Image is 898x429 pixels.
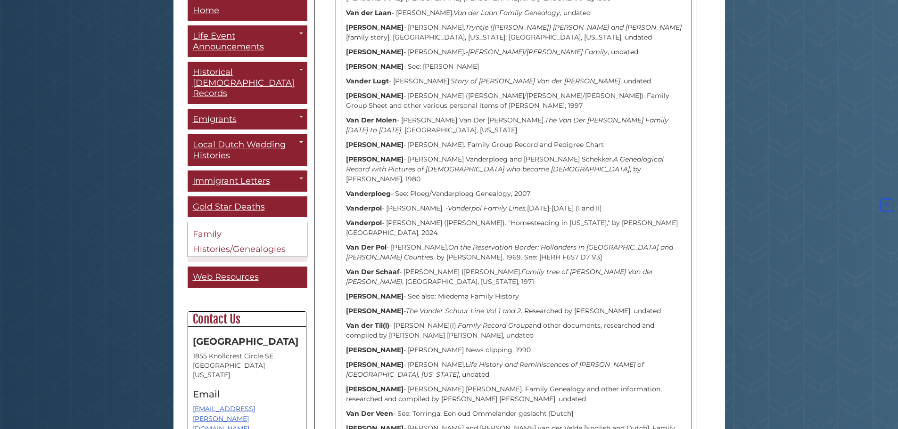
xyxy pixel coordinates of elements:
address: 1855 Knollcrest Circle SE [GEOGRAPHIC_DATA][US_STATE] [193,351,301,380]
p: - [PERSON_NAME] ([PERSON_NAME]). "Homesteading in [US_STATE]," by [PERSON_NAME][GEOGRAPHIC_DATA],... [346,218,687,238]
a: Web Resources [188,267,307,288]
p: - [PERSON_NAME]. Family Group Record and Pedigree Chart [346,140,687,150]
i: Story of [PERSON_NAME] Van der [PERSON_NAME] [451,77,620,85]
strong: Van der Til(l) [346,321,389,330]
strong: [PERSON_NAME] [346,360,404,369]
p: - [PERSON_NAME](l). and other documents, researched and compiled by [PERSON_NAME] [PERSON_NAME], ... [346,321,687,340]
strong: Van Der Pol [346,243,387,251]
p: - [PERSON_NAME] Vanderploeg and [PERSON_NAME] Schekker. , by [PERSON_NAME], 1980 [346,154,687,184]
span: Gold Star Deaths [193,202,265,212]
p: - [PERSON_NAME] - , undated [346,47,687,57]
p: - See: Ploeg/Vanderploeg Genealogy, 2007 [346,189,687,199]
p: - [PERSON_NAME] Van Der [PERSON_NAME]. , [GEOGRAPHIC_DATA], [US_STATE] [346,115,687,135]
strong: [PERSON_NAME] [346,155,404,163]
p: - See: Torringa: Een oud Ommelander geslacht [Dutch] [346,409,687,419]
a: Historical [DEMOGRAPHIC_DATA] Records [188,62,307,105]
a: Gold Star Deaths [188,196,307,218]
i: On the Reservation Border: Hollanders in [GEOGRAPHIC_DATA] and [PERSON_NAME] Counties [346,243,673,261]
strong: [PERSON_NAME] [346,385,404,393]
p: - [PERSON_NAME]. , undated [346,360,687,380]
p: - [PERSON_NAME]. , undated [346,8,687,18]
span: Local Dutch Wedding Histories [193,140,286,161]
strong: Vander Lugt [346,77,389,85]
span: Family Histories/Genealogies [193,229,286,255]
p: - [PERSON_NAME] ([PERSON_NAME]. , [GEOGRAPHIC_DATA], [US_STATE], 1971 [346,267,687,287]
p: - [PERSON_NAME] News clipping, 1990 [346,345,687,355]
strong: Van Der Molen [346,116,397,124]
em: The Vander Schuur Line Vol 1 and 2 [406,307,521,315]
a: Life Event Announcements [188,26,307,57]
i: Family Record Group [458,321,529,330]
i: Vanderpol Family Lines, [448,204,527,212]
i: Tryntje ([PERSON_NAME]) [PERSON_NAME] and [PERSON_NAME] [465,23,682,32]
strong: [PERSON_NAME] [346,62,404,71]
strong: [PERSON_NAME] [346,23,404,32]
strong: . [464,48,466,56]
a: Immigrant Letters [188,171,307,192]
span: Life Event Announcements [193,31,264,52]
a: Emigrants [188,109,307,130]
p: - [PERSON_NAME]. - [DATE]-[DATE] (I and II) [346,203,687,213]
strong: Van der Laan [346,8,392,17]
p: - [PERSON_NAME]. , by [PERSON_NAME], 1969. See: [HERH F657 D7 V3] [346,243,687,262]
strong: Vanderploeg [346,189,391,198]
a: Local Dutch Wedding Histories [188,135,307,166]
strong: [PERSON_NAME] [346,307,404,315]
i: A Genealogical Record with Pictures of [DEMOGRAPHIC_DATA] who became [DEMOGRAPHIC_DATA] [346,155,664,173]
i: Family tree of [PERSON_NAME] Van der [PERSON_NAME] [346,267,653,286]
span: Immigrant Letters [193,176,270,186]
strong: Vanderpol [346,219,382,227]
strong: [GEOGRAPHIC_DATA] [193,336,298,347]
i: The Van Der [PERSON_NAME] Family [DATE] to [DATE] [346,116,668,134]
strong: Van Der Veen [346,409,393,418]
strong: [PERSON_NAME] [346,346,404,354]
p: - [PERSON_NAME]. , undated [346,76,687,86]
p: - [PERSON_NAME] ([PERSON_NAME]/[PERSON_NAME]/[PERSON_NAME]). Family Group Sheet and other various... [346,91,687,111]
strong: [PERSON_NAME] [346,140,404,149]
strong: [PERSON_NAME] [346,48,404,56]
span: Web Resources [193,272,259,283]
strong: Vanderpol [346,204,382,212]
p: - . Researched by [PERSON_NAME], undated [346,306,687,316]
h4: Email [193,389,301,399]
span: Emigrants [193,114,237,124]
span: Historical [DEMOGRAPHIC_DATA] Records [193,67,295,99]
strong: [PERSON_NAME] [346,292,404,300]
h2: Contact Us [188,312,306,327]
strong: Van Der Schaaf [346,267,399,276]
strong: [PERSON_NAME] [346,91,404,100]
i: Life History and Reminiscences of [PERSON_NAME] of [GEOGRAPHIC_DATA], [US_STATE] [346,360,644,379]
a: Back to Top [878,201,896,210]
p: - [PERSON_NAME] [PERSON_NAME]. Family Genealogy and other information, researched and compiled by... [346,384,687,404]
i: Van der Laan Family Genealogy [453,8,560,17]
span: Home [193,5,219,16]
p: - See also: Miedema Family History [346,291,687,301]
p: - See: [PERSON_NAME] [346,62,687,72]
i: [PERSON_NAME]/[PERSON_NAME] Family [468,48,608,56]
p: - [PERSON_NAME]. [family story], [GEOGRAPHIC_DATA], [US_STATE]; [GEOGRAPHIC_DATA], [US_STATE], un... [346,23,687,42]
a: Family Histories/Genealogies [188,222,307,258]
